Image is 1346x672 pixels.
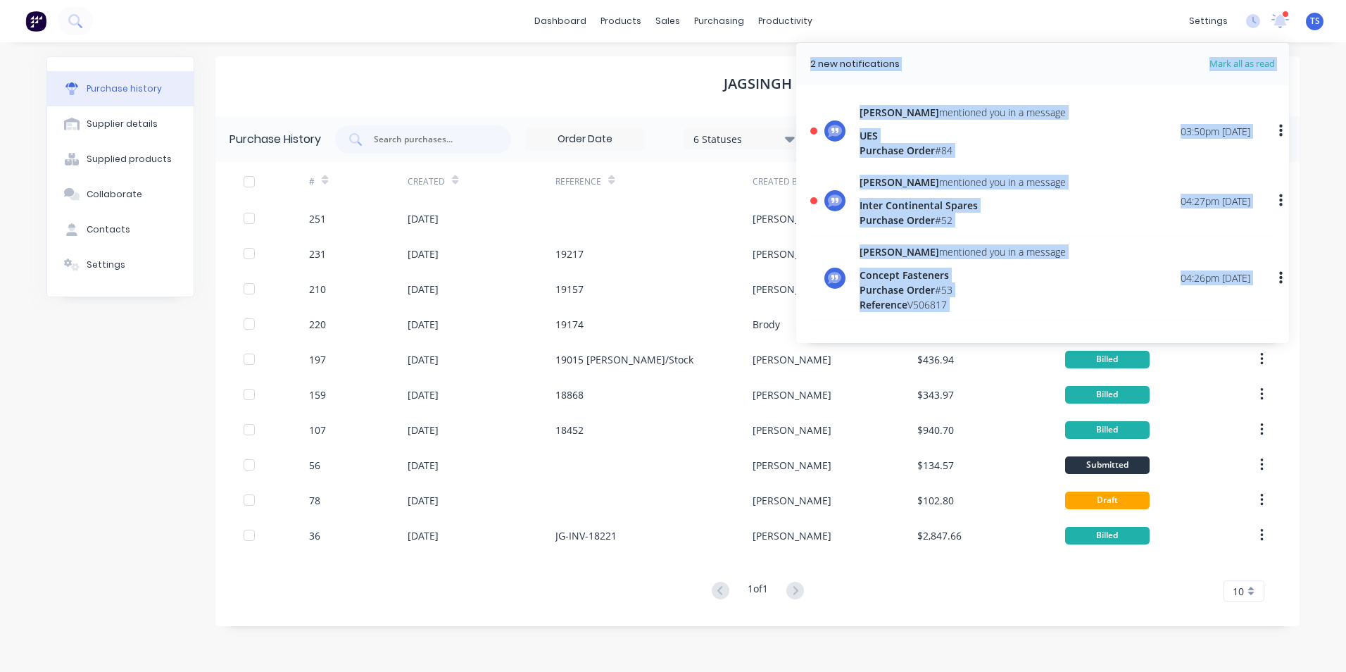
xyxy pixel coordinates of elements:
div: 1 of 1 [748,581,768,602]
div: [DATE] [408,458,439,473]
div: Billed [1065,421,1150,439]
div: 19174 [555,317,584,332]
span: [PERSON_NAME] [860,175,939,189]
div: mentioned you in a message [860,105,1066,120]
div: [DATE] [408,528,439,543]
div: 03:50pm [DATE] [1181,124,1250,139]
div: Draft [1065,492,1150,509]
span: Reference [860,298,907,311]
div: Billed [1065,386,1150,404]
div: [DATE] [408,247,439,261]
button: Purchase history [47,71,194,106]
div: $940.70 [917,423,954,437]
div: [PERSON_NAME] [753,528,831,543]
div: 107 [309,423,326,437]
div: $2,847.66 [917,528,962,543]
img: Factory [25,11,46,32]
div: # 84 [860,143,1066,158]
div: 220 [309,317,326,332]
div: 6 Statuses [693,131,794,146]
div: # 53 [860,282,1066,297]
div: productivity [751,11,819,32]
div: 18452 [555,423,584,437]
div: 197 [309,352,326,367]
div: [PERSON_NAME] [753,282,831,297]
div: $102.80 [917,493,954,508]
span: 10 [1233,584,1244,599]
div: 2 new notifications [810,57,900,71]
div: [PERSON_NAME] [753,458,831,473]
div: 210 [309,282,326,297]
div: [PERSON_NAME] [753,387,831,402]
div: sales [648,11,687,32]
div: 19015 [PERSON_NAME]/Stock [555,352,693,367]
div: JG-INV-18221 [555,528,617,543]
button: Settings [47,247,194,282]
span: TS [1310,15,1320,27]
div: V506817 [860,297,1066,312]
div: [DATE] [408,352,439,367]
div: 19217 [555,247,584,261]
div: [DATE] [408,423,439,437]
div: Supplied products [87,153,172,166]
div: 56 [309,458,320,473]
div: products [593,11,648,32]
div: 04:26pm [DATE] [1181,270,1250,285]
span: Purchase Order [860,283,935,297]
div: [DATE] [408,317,439,332]
div: [PERSON_NAME] [753,211,831,226]
div: mentioned you in a message [860,244,1066,259]
div: 04:27pm [DATE] [1181,194,1250,209]
div: Created By [753,175,803,188]
div: [PERSON_NAME] [753,352,831,367]
div: Settings [87,259,125,271]
div: [PERSON_NAME] [753,423,831,437]
span: [PERSON_NAME] [860,106,939,119]
div: 159 [309,387,326,402]
div: Submitted [1065,456,1150,474]
div: Supplier details [87,118,158,130]
a: dashboard [527,11,593,32]
div: Collaborate [87,188,142,201]
input: Search purchases... [372,132,489,147]
div: $436.94 [917,352,954,367]
button: Contacts [47,212,194,247]
div: 18868 [555,387,584,402]
div: UES [860,128,1066,143]
div: Purchase history [87,82,162,95]
button: Collaborate [47,177,194,212]
div: [DATE] [408,211,439,226]
button: Supplier details [47,106,194,142]
div: mentioned you in a message [860,175,1066,189]
div: Inter Continental Spares [860,198,1066,213]
span: Purchase Order [860,144,935,157]
div: settings [1182,11,1235,32]
div: [DATE] [408,493,439,508]
div: 36 [309,528,320,543]
div: 251 [309,211,326,226]
div: 19157 [555,282,584,297]
h1: Jagsingh [724,75,792,92]
div: purchasing [687,11,751,32]
span: Mark all as read [1159,57,1275,71]
div: Purchase History [229,131,321,148]
div: 78 [309,493,320,508]
div: [DATE] [408,282,439,297]
input: Order Date [526,129,644,150]
div: [DATE] [408,387,439,402]
div: Reference [555,175,601,188]
div: Billed [1065,351,1150,368]
div: 231 [309,247,326,261]
div: Brody [753,317,780,332]
div: $134.57 [917,458,954,473]
div: Concept Fasteners [860,268,1066,282]
button: Supplied products [47,142,194,177]
div: Contacts [87,223,130,236]
div: [PERSON_NAME] [753,493,831,508]
div: # [309,175,315,188]
span: [PERSON_NAME] [860,245,939,259]
span: Purchase Order [860,213,935,227]
div: $343.97 [917,387,954,402]
div: # 52 [860,213,1066,228]
div: Created [408,175,445,188]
